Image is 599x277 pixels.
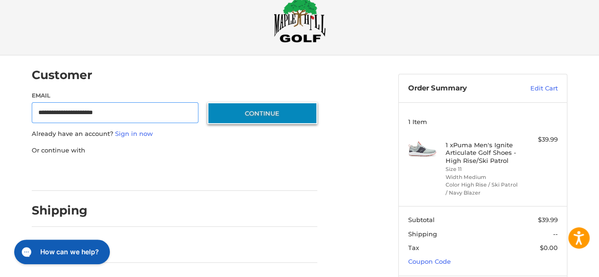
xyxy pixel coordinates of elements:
[32,129,317,139] p: Already have an account?
[408,244,419,251] span: Tax
[32,68,92,82] h2: Customer
[446,181,518,197] li: Color High Rise / Ski Patrol / Navy Blazer
[446,165,518,173] li: Size 11
[29,164,100,181] iframe: PayPal-paypal
[446,141,518,164] h4: 1 x Puma Men's Ignite Articulate Golf Shoes - High Rise/Ski Patrol
[408,216,435,223] span: Subtotal
[32,146,317,155] p: Or continue with
[115,130,153,137] a: Sign in now
[408,258,451,265] a: Coupon Code
[553,230,558,238] span: --
[408,118,558,125] h3: 1 Item
[9,236,113,268] iframe: Gorgias live chat messenger
[32,91,198,100] label: Email
[446,173,518,181] li: Width Medium
[408,230,437,238] span: Shipping
[32,203,88,218] h2: Shipping
[540,244,558,251] span: $0.00
[520,135,558,144] div: $39.99
[189,164,260,181] iframe: PayPal-venmo
[538,216,558,223] span: $39.99
[207,102,317,124] button: Continue
[510,84,558,93] a: Edit Cart
[408,84,510,93] h3: Order Summary
[109,164,180,181] iframe: PayPal-paylater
